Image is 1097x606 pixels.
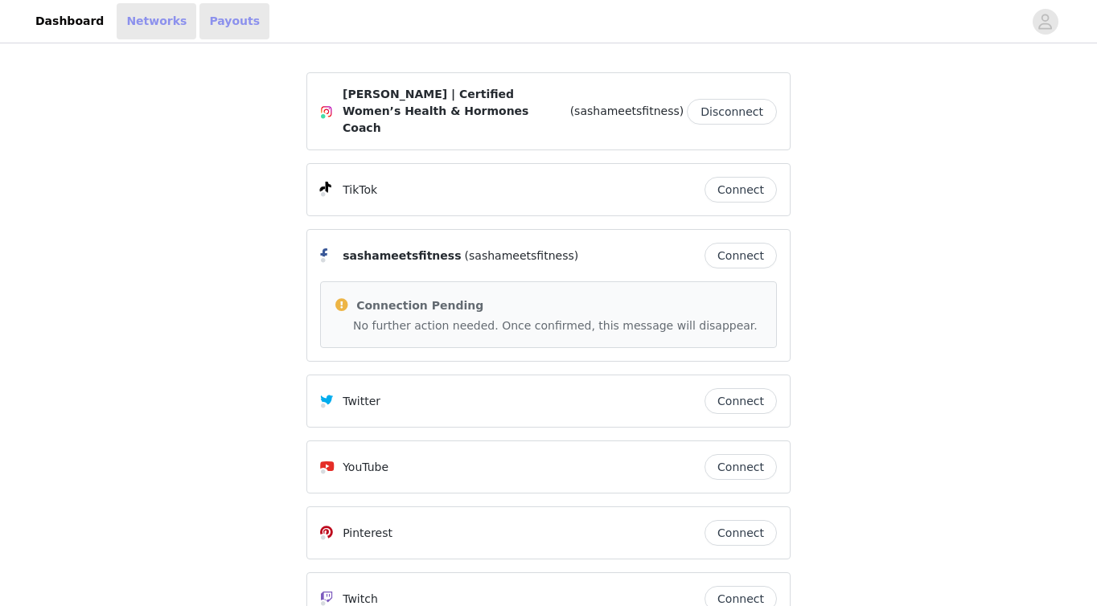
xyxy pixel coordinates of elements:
[465,248,579,264] span: (sashameetsfitness)
[343,525,392,542] p: Pinterest
[353,317,763,334] p: No further action needed. Once confirmed, this message will disappear.
[199,3,269,39] a: Payouts
[356,299,483,312] span: Connection Pending
[705,454,777,480] button: Connect
[705,520,777,546] button: Connect
[570,103,684,120] span: (sashameetsfitness)
[320,105,333,118] img: Instagram Icon
[1037,9,1053,35] div: avatar
[343,248,461,264] span: sashameetsfitness
[343,393,380,410] p: Twitter
[343,182,377,199] p: TikTok
[705,243,777,268] button: Connect
[343,459,388,476] p: YouTube
[343,86,567,137] span: [PERSON_NAME] | Certified Women’s Health & Hormones Coach
[705,177,777,203] button: Connect
[705,388,777,414] button: Connect
[26,3,113,39] a: Dashboard
[687,99,777,125] button: Disconnect
[117,3,196,39] a: Networks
